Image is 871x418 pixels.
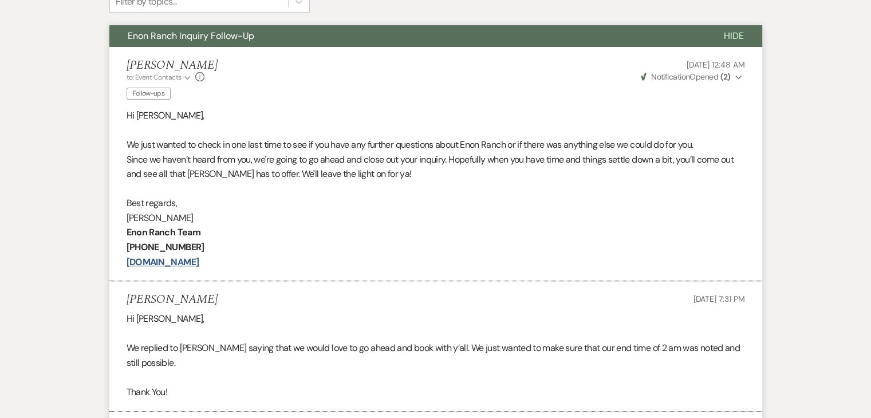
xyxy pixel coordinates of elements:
[127,311,745,326] p: Hi [PERSON_NAME],
[651,72,689,82] span: Notification
[127,152,745,182] p: Since we haven’t heard from you, we're going to go ahead and close out your inquiry. Hopefully wh...
[109,25,706,47] button: Enon Ranch Inquiry Follow-Up
[693,294,744,304] span: [DATE] 7:31 PM
[127,341,745,370] p: We replied to [PERSON_NAME] saying that we would love to go ahead and book with y’all. We just wa...
[127,108,745,123] p: Hi [PERSON_NAME],
[127,211,745,226] p: [PERSON_NAME]
[127,72,192,82] button: to: Event Contacts
[724,30,744,42] span: Hide
[127,226,200,238] strong: Enon Ranch Team
[687,60,745,70] span: [DATE] 12:48 AM
[127,137,745,152] p: We just wanted to check in one last time to see if you have any further questions about Enon Ranc...
[127,293,218,307] h5: [PERSON_NAME]
[641,72,731,82] span: Opened
[127,73,182,82] span: to: Event Contacts
[127,241,204,253] strong: [PHONE_NUMBER]
[720,72,730,82] strong: ( 2 )
[127,256,199,268] a: [DOMAIN_NAME]
[706,25,762,47] button: Hide
[127,88,171,100] span: Follow-ups
[639,71,745,83] button: NotificationOpened (2)
[127,58,218,73] h5: [PERSON_NAME]
[127,196,745,211] p: Best regards,
[128,30,254,42] span: Enon Ranch Inquiry Follow-Up
[127,385,745,400] p: Thank You!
